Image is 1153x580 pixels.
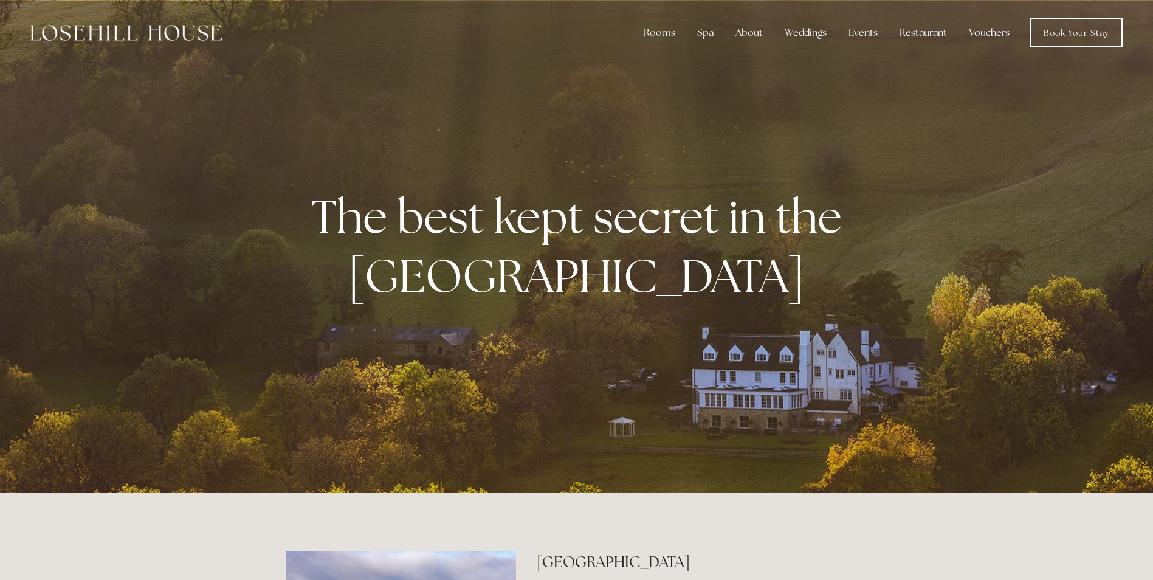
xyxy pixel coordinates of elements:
[890,21,957,45] div: Restaurant
[687,21,723,45] div: Spa
[775,21,836,45] div: Weddings
[726,21,773,45] div: About
[839,21,887,45] div: Events
[1030,18,1123,47] a: Book Your Stay
[634,21,685,45] div: Rooms
[311,187,852,306] strong: The best kept secret in the [GEOGRAPHIC_DATA]
[959,21,1019,45] a: Vouchers
[537,551,867,573] h2: [GEOGRAPHIC_DATA]
[30,25,222,41] img: Losehill House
